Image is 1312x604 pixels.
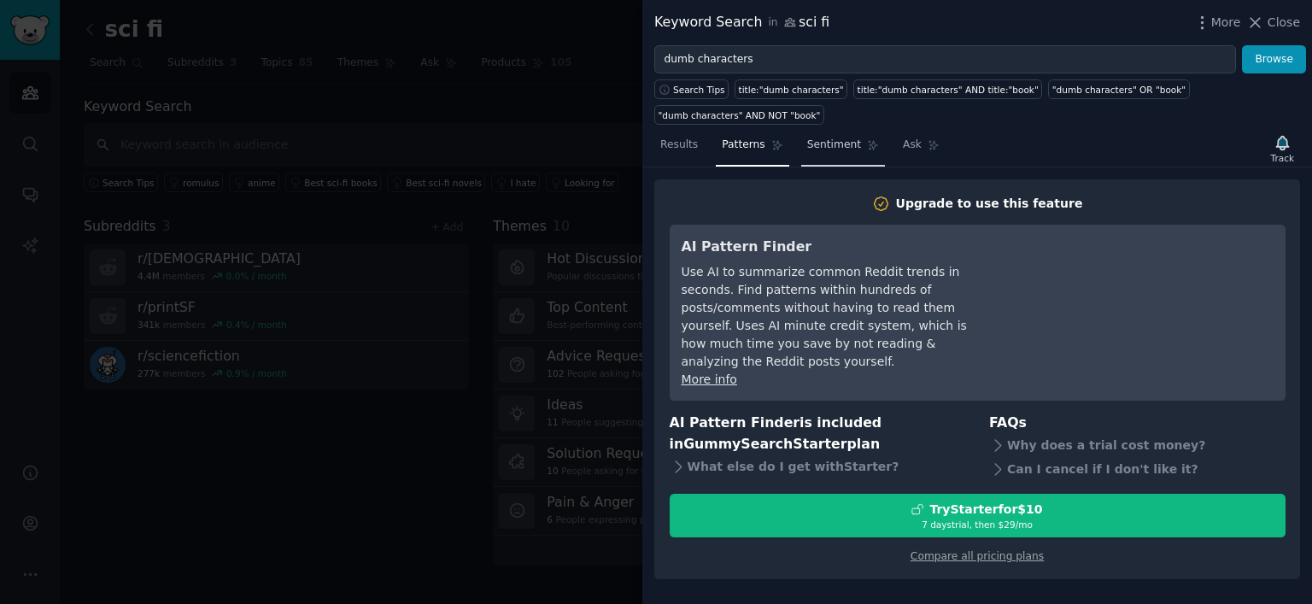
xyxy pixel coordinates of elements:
div: Why does a trial cost money? [989,434,1286,458]
a: Ask [897,132,946,167]
div: Use AI to summarize common Reddit trends in seconds. Find patterns within hundreds of posts/comme... [682,263,993,371]
div: "dumb characters" OR "book" [1052,84,1186,96]
a: Patterns [716,132,788,167]
div: Track [1271,152,1294,164]
div: Upgrade to use this feature [896,195,1083,213]
span: More [1211,14,1241,32]
a: More info [682,372,737,386]
div: Keyword Search sci fi [654,12,829,33]
a: Compare all pricing plans [911,550,1044,562]
button: More [1193,14,1241,32]
span: Search Tips [673,84,725,96]
div: title:"dumb characters" AND title:"book" [858,84,1039,96]
input: Try a keyword related to your business [654,45,1236,74]
div: 7 days trial, then $ 29 /mo [671,519,1285,531]
div: What else do I get with Starter ? [670,454,966,478]
h3: AI Pattern Finder is included in plan [670,413,966,454]
button: Browse [1242,45,1306,74]
a: Sentiment [801,132,885,167]
a: "dumb characters" OR "book" [1048,79,1189,99]
button: Search Tips [654,79,729,99]
a: Results [654,132,704,167]
span: Results [660,138,698,153]
span: in [768,15,777,31]
a: "dumb characters" AND NOT "book" [654,105,824,125]
div: Can I cancel if I don't like it? [989,458,1286,482]
button: TryStarterfor$107 daystrial, then $29/mo [670,494,1286,537]
div: title:"dumb characters" [739,84,844,96]
iframe: YouTube video player [1017,237,1274,365]
span: Sentiment [807,138,861,153]
span: Patterns [722,138,764,153]
div: Try Starter for $10 [929,501,1042,519]
span: Close [1268,14,1300,32]
h3: FAQs [989,413,1286,434]
span: GummySearch Starter [683,436,846,452]
a: title:"dumb characters" [735,79,847,99]
button: Track [1265,131,1300,167]
a: title:"dumb characters" AND title:"book" [853,79,1042,99]
div: "dumb characters" AND NOT "book" [659,109,821,121]
button: Close [1246,14,1300,32]
h3: AI Pattern Finder [682,237,993,258]
span: Ask [903,138,922,153]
